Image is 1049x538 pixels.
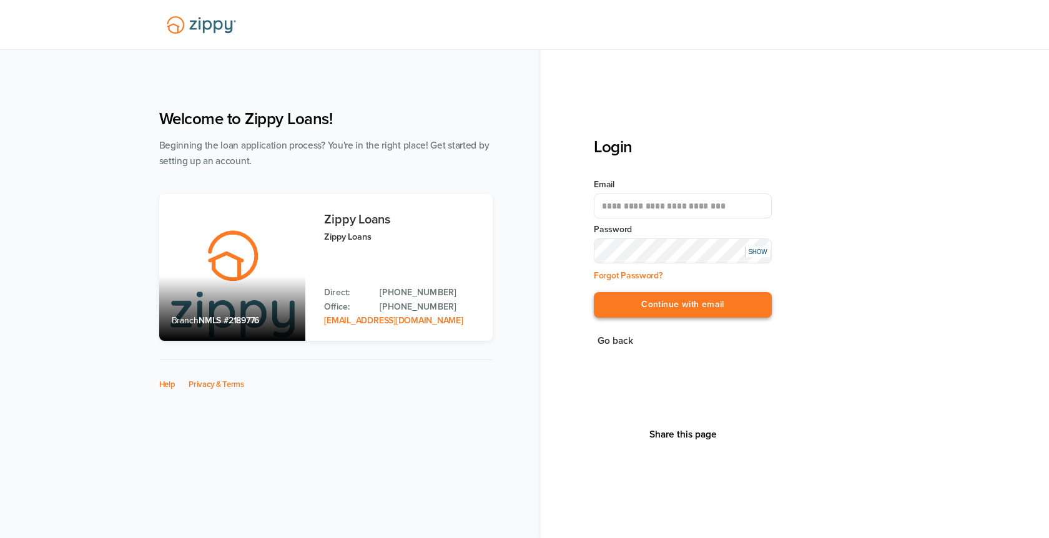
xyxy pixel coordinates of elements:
p: Office: [324,300,367,314]
a: Privacy & Terms [189,379,244,389]
label: Email [594,179,772,191]
h3: Zippy Loans [324,213,480,227]
input: Email Address [594,193,772,218]
h3: Login [594,137,772,157]
a: Office Phone: 512-975-2947 [380,300,480,314]
a: Help [159,379,175,389]
p: Direct: [324,286,367,300]
a: Forgot Password? [594,270,662,281]
button: Share This Page [646,428,721,441]
img: Lender Logo [159,11,244,39]
a: Email Address: zippyguide@zippymh.com [324,315,463,326]
span: NMLS #2189776 [199,315,259,326]
button: Continue with email [594,292,772,318]
h1: Welcome to Zippy Loans! [159,109,493,129]
span: Beginning the loan application process? You're in the right place! Get started by setting up an a... [159,140,490,167]
p: Zippy Loans [324,230,480,244]
input: Input Password [594,238,772,263]
a: Direct Phone: 512-975-2947 [380,286,480,300]
div: SHOW [745,247,770,257]
span: Branch [172,315,199,326]
button: Go back [594,333,637,350]
label: Password [594,223,772,236]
